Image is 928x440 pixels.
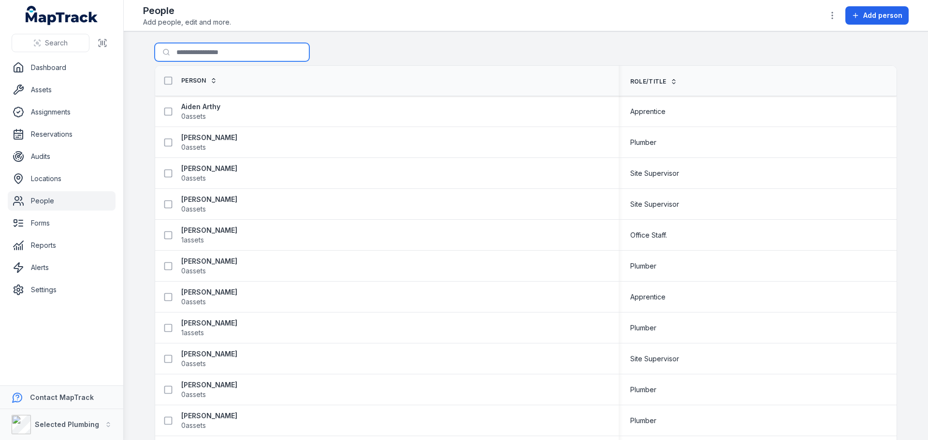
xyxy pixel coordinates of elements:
[181,133,237,142] strong: [PERSON_NAME]
[181,204,206,214] span: 0 assets
[8,80,116,99] a: Assets
[8,236,116,255] a: Reports
[181,380,237,399] a: [PERSON_NAME]0assets
[30,393,94,401] strong: Contact MapTrack
[181,349,237,369] a: [PERSON_NAME]0assets
[181,421,206,430] span: 0 assets
[181,287,237,297] strong: [PERSON_NAME]
[630,385,656,395] span: Plumber
[181,390,206,399] span: 0 assets
[181,164,237,183] a: [PERSON_NAME]0assets
[12,34,89,52] button: Search
[26,6,98,25] a: MapTrack
[8,280,116,299] a: Settings
[143,4,231,17] h2: People
[8,58,116,77] a: Dashboard
[630,107,666,116] span: Apprentice
[181,235,204,245] span: 1 assets
[630,78,677,85] a: Role/Title
[181,266,206,276] span: 0 assets
[181,411,237,421] strong: [PERSON_NAME]
[181,287,237,307] a: [PERSON_NAME]0assets
[8,258,116,277] a: Alerts
[630,199,679,209] span: Site Supervisor
[630,261,656,271] span: Plumber
[35,420,99,428] strong: Selected Plumbing
[630,138,656,147] span: Plumber
[143,17,231,27] span: Add people, edit and more.
[181,195,237,204] strong: [PERSON_NAME]
[181,133,237,152] a: [PERSON_NAME]0assets
[181,102,220,121] a: Aiden Arthy0assets
[181,318,237,328] strong: [PERSON_NAME]
[181,164,237,173] strong: [PERSON_NAME]
[181,142,206,152] span: 0 assets
[8,125,116,144] a: Reservations
[8,102,116,122] a: Assignments
[630,416,656,426] span: Plumber
[845,6,909,25] button: Add person
[181,102,220,112] strong: Aiden Arthy
[181,173,206,183] span: 0 assets
[181,256,237,276] a: [PERSON_NAME]0assets
[8,169,116,188] a: Locations
[8,213,116,233] a: Forms
[181,349,237,359] strong: [PERSON_NAME]
[863,11,902,20] span: Add person
[181,77,217,85] a: Person
[181,226,237,245] a: [PERSON_NAME]1assets
[181,77,206,85] span: Person
[181,359,206,369] span: 0 assets
[181,380,237,390] strong: [PERSON_NAME]
[181,112,206,121] span: 0 assets
[45,38,68,48] span: Search
[181,328,204,338] span: 1 assets
[181,226,237,235] strong: [PERSON_NAME]
[8,147,116,166] a: Audits
[630,78,667,85] span: Role/Title
[630,230,667,240] span: Office Staff.
[181,256,237,266] strong: [PERSON_NAME]
[181,195,237,214] a: [PERSON_NAME]0assets
[630,323,656,333] span: Plumber
[181,297,206,307] span: 0 assets
[630,292,666,302] span: Apprentice
[181,411,237,430] a: [PERSON_NAME]0assets
[630,354,679,364] span: Site Supervisor
[8,191,116,211] a: People
[181,318,237,338] a: [PERSON_NAME]1assets
[630,169,679,178] span: Site Supervisor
